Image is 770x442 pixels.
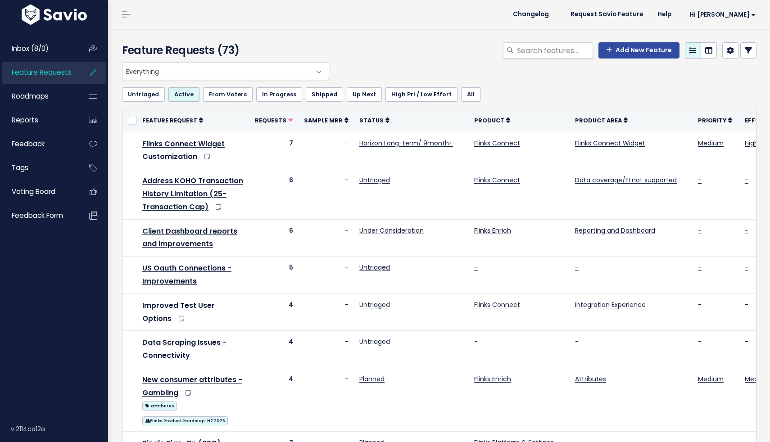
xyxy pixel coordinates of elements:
[745,300,748,309] a: -
[474,139,520,148] a: Flinks Connect
[516,42,593,59] input: Search features...
[575,300,646,309] a: Integration Experience
[12,187,55,196] span: Voting Board
[698,226,702,235] a: -
[142,176,243,212] a: Address KOHO Transaction History Limitation (25-Transaction Cap)
[698,263,702,272] a: -
[12,68,72,77] span: Feature Requests
[575,337,579,346] a: -
[474,337,478,346] a: -
[203,87,253,102] a: From Voters
[575,263,579,272] a: -
[142,337,226,361] a: Data Scraping Issues - Connectivity
[575,176,677,185] a: Data coverage/FI not supported
[359,337,390,346] a: Untriaged
[11,417,108,441] div: v.2114ca12a
[698,117,726,124] span: Priority
[19,5,89,25] img: logo-white.9d6f32f41409.svg
[474,117,504,124] span: Product
[698,116,732,125] a: Priority
[122,42,325,59] h4: Feature Requests (73)
[122,62,329,80] span: Everything
[575,116,628,125] a: Product Area
[249,368,299,431] td: 4
[513,11,549,18] span: Changelog
[12,115,38,125] span: Reports
[2,205,75,226] a: Feedback form
[142,416,228,425] span: Flinks Product Roadmap: H2 2025
[142,401,177,410] span: attributes
[474,226,511,235] a: Flinks Enrich
[474,116,510,125] a: Product
[2,62,75,83] a: Feature Requests
[299,368,354,431] td: -
[142,300,215,324] a: Improved Test User Options
[299,331,354,368] td: -
[474,300,520,309] a: Flinks Connect
[255,117,286,124] span: Requests
[745,117,768,124] span: Effort
[575,226,655,235] a: Reporting and Dashboard
[304,117,343,124] span: Sample MRR
[698,139,724,148] a: Medium
[745,337,748,346] a: -
[359,117,384,124] span: Status
[474,374,511,383] a: Flinks Enrich
[299,257,354,294] td: -
[474,263,478,272] a: -
[306,87,343,102] a: Shipped
[122,87,165,102] a: Untriaged
[142,374,242,398] a: New consumer attributes - Gambling
[563,8,650,21] a: Request Savio Feature
[299,169,354,219] td: -
[2,110,75,131] a: Reports
[359,176,390,185] a: Untriaged
[650,8,679,21] a: Help
[255,116,293,125] a: Requests
[598,42,679,59] a: Add New Feature
[2,38,75,59] a: Inbox (8/0)
[256,87,302,102] a: In Progress
[745,263,748,272] a: -
[359,263,390,272] a: Untriaged
[359,300,390,309] a: Untriaged
[359,226,424,235] a: Under Consideration
[142,415,228,426] a: Flinks Product Roadmap: H2 2025
[12,211,63,220] span: Feedback form
[347,87,382,102] a: Up Next
[142,116,203,125] a: Feature Request
[2,158,75,178] a: Tags
[2,181,75,202] a: Voting Board
[299,293,354,331] td: -
[142,263,231,286] a: US Oauth Connections - Improvements
[689,11,756,18] span: Hi [PERSON_NAME]
[745,139,758,148] a: High
[122,87,756,102] ul: Filter feature requests
[359,139,453,148] a: Horizon Long-term/ 9month+
[142,226,237,249] a: Client Dashboard reports and improvements
[249,169,299,219] td: 6
[122,63,311,80] span: Everything
[249,331,299,368] td: 4
[698,176,702,185] a: -
[142,117,197,124] span: Feature Request
[745,226,748,235] a: -
[359,116,390,125] a: Status
[12,163,28,172] span: Tags
[575,139,645,148] a: Flinks Connect Widget
[12,91,49,101] span: Roadmaps
[745,176,748,185] a: -
[461,87,480,102] a: All
[299,132,354,169] td: -
[385,87,457,102] a: High Pri / Low Effort
[304,116,349,125] a: Sample MRR
[698,337,702,346] a: -
[299,219,354,257] td: -
[142,139,225,162] a: Flinks Connect Widget Customization
[249,293,299,331] td: 4
[12,139,45,149] span: Feedback
[2,86,75,107] a: Roadmaps
[575,117,622,124] span: Product Area
[474,176,520,185] a: Flinks Connect
[2,134,75,154] a: Feedback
